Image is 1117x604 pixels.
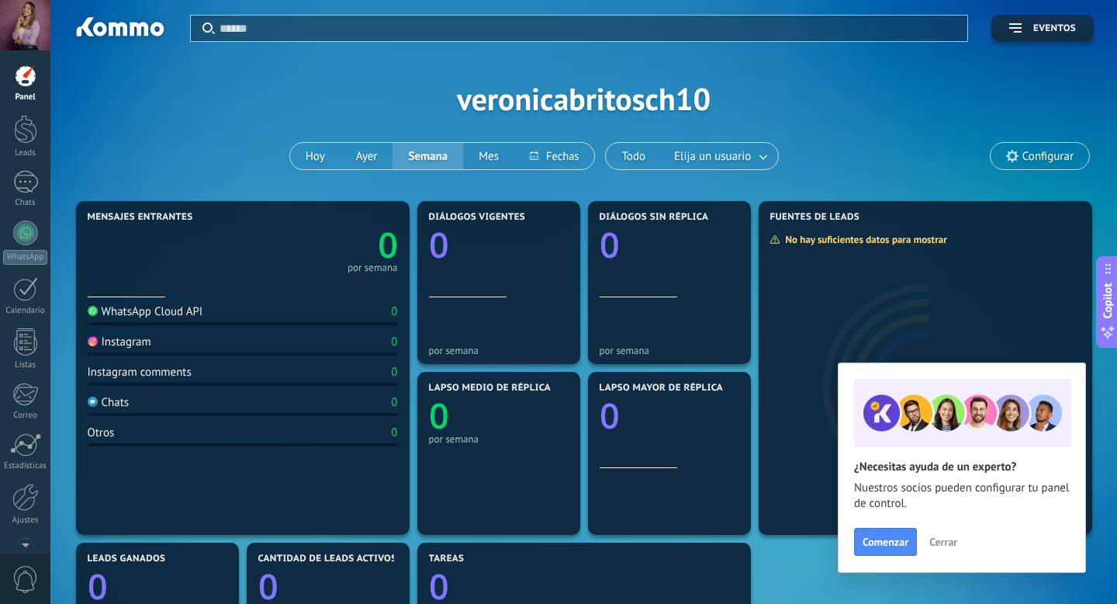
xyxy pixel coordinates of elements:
div: Instagram [88,335,151,349]
button: Elija un usuario [661,143,778,169]
div: por semana [429,345,569,356]
div: Chats [3,198,48,208]
img: Instagram [88,336,98,346]
text: 0 [378,221,398,269]
h2: ¿Necesitas ayuda de un experto? [854,460,1070,474]
div: Listas [3,360,48,370]
div: 0 [391,365,397,380]
div: por semana [348,264,398,272]
div: Calendario [3,306,48,316]
div: Estadísticas [3,461,48,471]
div: Leads [3,148,48,158]
button: Eventos [991,15,1094,42]
span: Copilot [1100,283,1115,319]
button: Fechas [514,143,594,169]
div: 0 [391,335,397,349]
div: Ajustes [3,515,48,526]
div: WhatsApp [3,250,47,265]
text: 0 [429,221,449,269]
span: Leads ganados [88,554,166,564]
button: Mes [463,143,514,169]
span: Fuentes de leads [770,212,860,223]
a: 0 [243,221,398,269]
img: Chats [88,397,98,407]
span: Tareas [429,554,465,564]
div: 0 [391,425,397,440]
button: Todo [606,143,661,169]
span: Eventos [1033,23,1076,34]
div: Instagram comments [88,365,192,380]
span: Nuestros socios pueden configurar tu panel de control. [854,481,1070,512]
button: Cerrar [922,530,964,554]
button: Semana [393,143,463,169]
span: Diálogos vigentes [429,212,526,223]
span: Mensajes entrantes [88,212,193,223]
span: Comenzar [863,536,908,547]
span: Elija un usuario [671,146,754,167]
div: WhatsApp Cloud API [88,304,203,319]
div: Panel [3,92,48,102]
div: Correo [3,411,48,421]
button: Hoy [290,143,341,169]
div: 0 [391,304,397,319]
text: 0 [600,221,620,269]
button: Comenzar [854,528,917,556]
button: Ayer [341,143,393,169]
div: Chats [88,395,130,410]
div: por semana [429,433,569,445]
img: WhatsApp Cloud API [88,306,98,316]
span: Diálogos sin réplica [600,212,709,223]
span: Lapso medio de réplica [429,383,552,394]
text: 0 [429,392,449,439]
div: 0 [391,395,397,410]
span: Cerrar [929,536,957,547]
span: Configurar [1022,150,1074,163]
text: 0 [600,392,620,439]
span: Cantidad de leads activos [258,554,397,564]
div: Otros [88,425,115,440]
div: No hay suficientes datos para mostrar [769,233,958,246]
div: por semana [600,345,739,356]
span: Lapso mayor de réplica [600,383,723,394]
